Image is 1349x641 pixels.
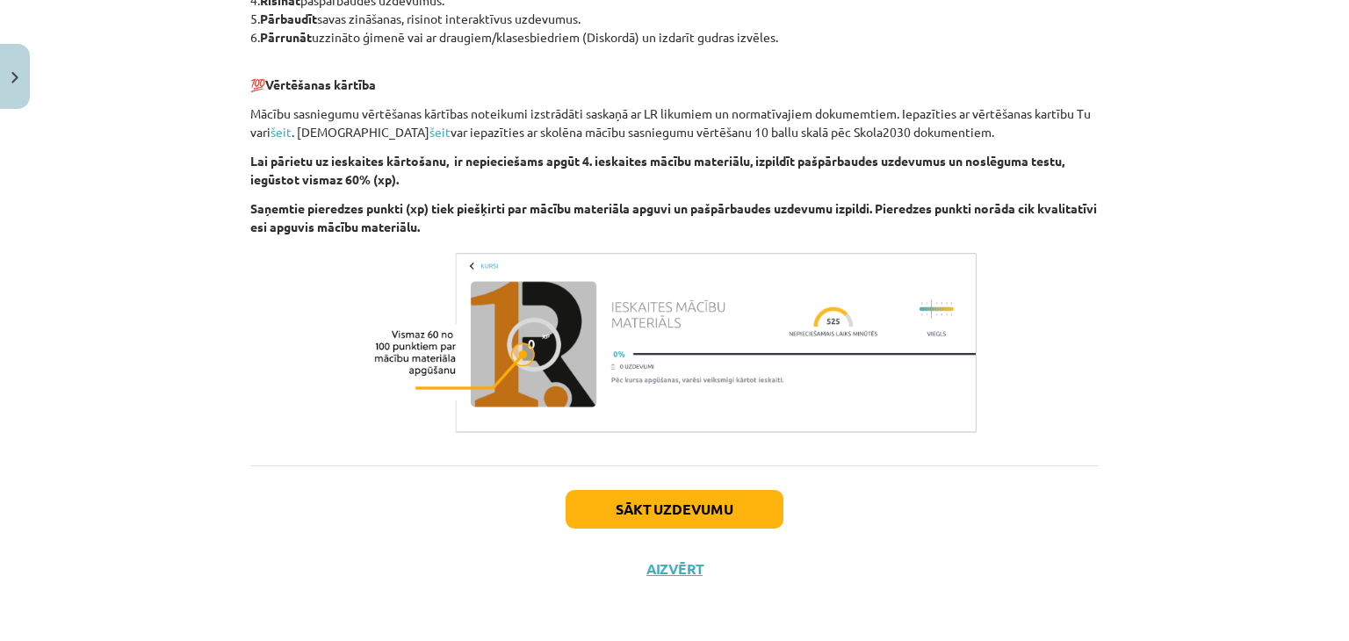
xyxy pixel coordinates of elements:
[250,104,1099,141] p: Mācību sasniegumu vērtēšanas kārtības noteikumi izstrādāti saskaņā ar LR likumiem un normatīvajie...
[250,153,1064,187] b: Lai pārietu uz ieskaites kārtošanu, ir nepieciešams apgūt 4. ieskaites mācību materiālu, izpildīt...
[250,57,1099,94] p: 💯
[641,560,708,578] button: Aizvērt
[429,124,451,140] a: šeit
[265,76,376,92] b: Vērtēšanas kārtība
[260,29,312,45] b: Pārrunāt
[566,490,783,529] button: Sākt uzdevumu
[250,200,1097,234] b: Saņemtie pieredzes punkti (xp) tiek piešķirti par mācību materiāla apguvi un pašpārbaudes uzdevum...
[271,124,292,140] a: šeit
[11,72,18,83] img: icon-close-lesson-0947bae3869378f0d4975bcd49f059093ad1ed9edebbc8119c70593378902aed.svg
[260,11,317,26] b: Pārbaudīt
